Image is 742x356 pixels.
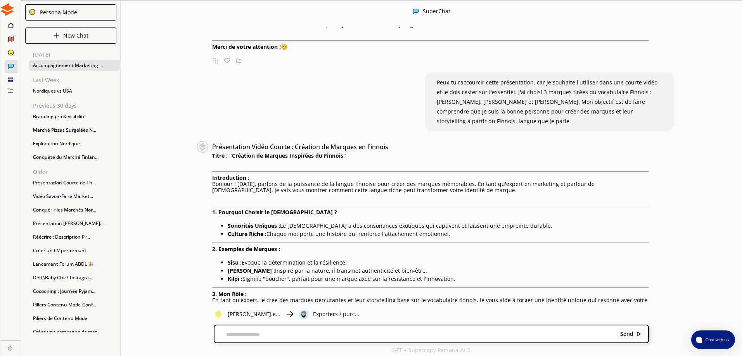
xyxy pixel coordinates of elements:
[299,310,308,319] img: Close
[33,169,120,175] p: Older
[22,12,38,19] div: v 4.0.25
[236,58,242,64] img: Save
[29,177,120,189] div: Présentation Courte de Th...
[29,60,120,71] div: Accompagnement Marketing ...
[29,138,120,150] div: Exploration Nordique
[212,152,346,159] strong: Titre : "Création de Marques Inspirées du Finnois"
[228,231,649,237] p: Chaque mot porte une histoire qui renforce l'attachement émotionnel.
[29,9,36,15] img: Close
[29,231,120,243] div: Réécrire : Description Pr...
[413,8,419,14] img: Close
[29,151,120,163] div: Conquête du Marché Finlan...
[212,174,249,181] strong: Introduction :
[31,45,38,51] img: tab_domain_overview_orange.svg
[37,9,77,15] div: Persona Mode
[392,347,470,353] p: GPT + Supercopy Persona-AI 3
[33,103,120,109] p: Previous 30 days
[212,290,247,298] strong: 3. Mon Rôle :
[228,230,266,237] strong: Culture Riche :
[197,141,208,153] img: Close
[1,3,14,16] img: Close
[228,268,649,274] p: Inspiré par la nature, il transmet authenticité et bien-être.
[212,43,281,50] strong: Merci de votre attention !
[33,52,120,58] p: [DATE]
[29,111,120,122] div: Branding pro & visibilité
[29,285,120,297] div: Cocooning : Journée Pyjam...
[212,208,337,216] strong: 1. Pourquoi Choisir le [DEMOGRAPHIC_DATA] ?
[313,311,360,317] p: Exporters / purc...
[212,44,649,50] p: 😊
[29,204,120,216] div: Conquérir les Marchés Nor...
[212,245,280,253] strong: 2. Exemples de Marques :
[12,20,19,26] img: website_grey.svg
[620,331,633,337] b: Send
[691,330,735,349] button: atlas-launcher
[702,337,730,343] span: Chat with us
[228,223,649,229] p: Le [DEMOGRAPHIC_DATA] a des consonances exotiques qui captivent et laissent une empreinte durable.
[224,58,230,64] img: Favorite
[53,32,59,38] img: Close
[20,20,57,26] div: Domaine: [URL]
[12,12,19,19] img: logo_orange.svg
[228,276,649,282] p: Signifie "bouclier", parfait pour une marque axée sur la résistance et l'innovation.
[97,46,119,51] div: Mots-clés
[423,8,450,15] div: SuperChat
[213,58,218,64] img: Copy
[29,191,120,202] div: Vidéo Savoir-Faire Market...
[228,259,242,266] strong: Sisu :
[29,299,120,311] div: Piliers Contenu Mode-Conf...
[29,245,120,256] div: Créer un CV performant
[29,258,120,270] div: Lancement Forum ABDL 🎉
[29,272,120,284] div: Défi \Baby Chic\ Instagra...
[228,267,275,274] strong: [PERSON_NAME] :
[63,33,88,39] p: New Chat
[212,181,649,193] p: Bonjour ! [DATE], parlons de la puissance de la langue finnoise pour créer des marques mémorables...
[212,297,649,310] p: En tant qu'expert, je crée des marques percutantes et leur storytelling basé sur le vocabulaire f...
[212,22,649,28] p: Prêt à transformer votre vision en une marque impactante ? Ensemble, plongeons dans l'univers cré...
[285,310,294,319] img: Close
[88,45,94,51] img: tab_keywords_by_traffic_grey.svg
[214,310,223,319] img: Close
[29,326,120,338] div: Créez une campagne de mar...
[228,275,242,282] strong: Kilpi :
[33,77,120,83] p: Last Week
[228,222,280,229] strong: Sonorités Uniques :
[228,260,649,266] p: Évoque la détermination et la résilience.
[212,141,649,153] h3: Présentation Vidéo Courte : Création de Marques en Finnois
[636,331,642,337] img: Close
[29,85,120,97] div: Nordiques vs USA
[228,311,280,317] p: [PERSON_NAME].e...
[8,346,12,351] img: Close
[29,124,120,136] div: Marché Pizzas Surgelées N...
[40,46,60,51] div: Domaine
[29,313,120,324] div: Piliers de Contenu Mode
[437,79,657,125] span: Peux-tu raccourcir cette présentation, car je souhaite l'utiliser dans une courte vidéo et je doi...
[29,218,120,229] div: Présentation [PERSON_NAME]...
[1,341,21,354] a: Close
